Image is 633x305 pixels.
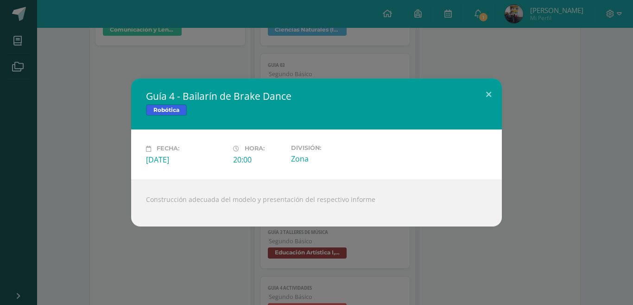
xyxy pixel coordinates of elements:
span: Fecha: [157,145,179,152]
div: [DATE] [146,155,226,165]
button: Close (Esc) [475,78,502,110]
div: 20:00 [233,155,284,165]
label: División: [291,144,371,151]
span: Robótica [146,104,187,116]
div: Zona [291,154,371,164]
div: Construcción adecuada del modelo y presentación del respectivo informe [131,180,502,227]
span: Hora: [245,145,265,152]
h2: Guía 4 - Bailarín de Brake Dance [146,90,487,103]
